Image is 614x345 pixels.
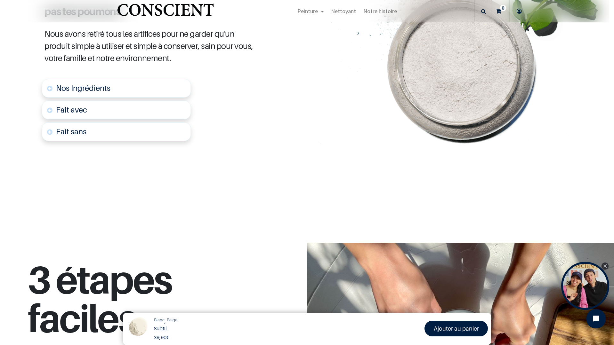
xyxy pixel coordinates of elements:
[154,317,165,322] span: Blanc
[500,5,506,11] sup: 0
[602,263,609,270] div: Close Tolstoy widget
[331,7,356,15] span: Nettoyant
[561,262,609,310] div: Open Tolstoy widget
[154,317,166,325] li: ,
[434,325,479,332] font: Ajouter au panier
[56,105,87,114] font: Fait avec
[424,321,488,336] a: Ajouter au panier
[154,334,169,341] b: €
[297,7,318,15] span: Peinture
[561,262,609,310] div: Open Tolstoy
[561,262,609,310] div: Tolstoy bubble widget
[154,334,166,341] span: 39,90
[167,317,177,322] span: Beige
[44,29,253,63] span: Nous avons retiré tous les artifices pour ne garder qu'un produit simple à utiliser et simple à c...
[28,256,171,341] span: 3 étapes faciles
[154,317,165,325] a: Blanc
[167,317,177,323] a: Beige
[56,83,110,93] span: Nos Ingrédients
[581,304,611,334] iframe: Tidio Chat
[363,7,397,15] span: Notre histoire
[154,325,304,332] h1: Subtil
[126,316,150,340] img: Product Image
[56,127,86,136] font: Fait sans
